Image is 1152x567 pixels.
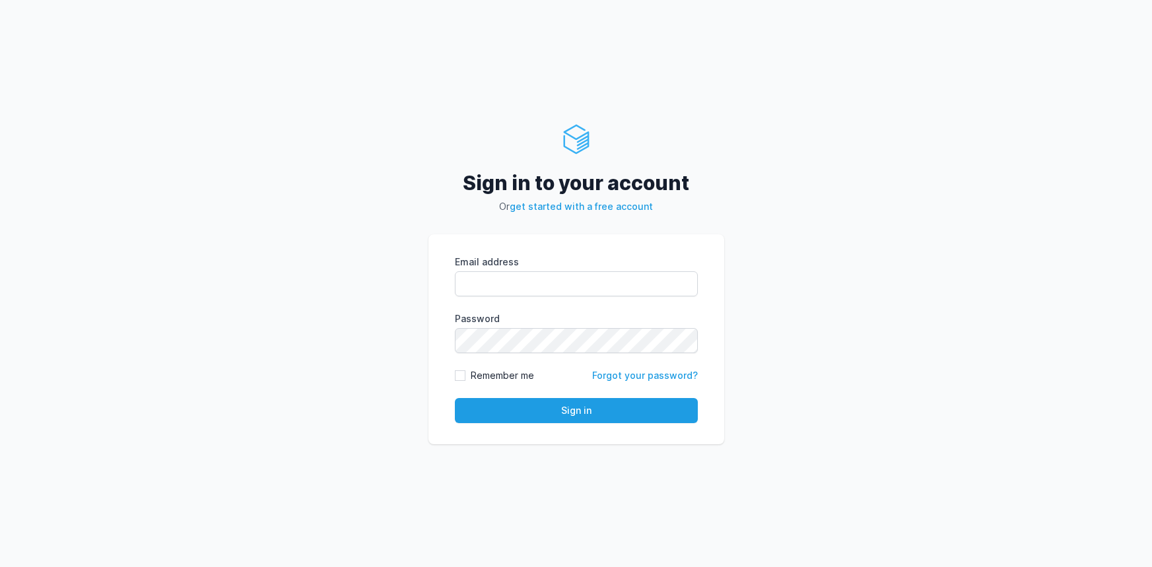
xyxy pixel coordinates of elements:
[455,255,698,269] label: Email address
[455,398,698,423] button: Sign in
[428,200,724,213] p: Or
[455,312,698,325] label: Password
[471,369,534,382] label: Remember me
[592,370,698,381] a: Forgot your password?
[428,171,724,195] h2: Sign in to your account
[560,123,592,155] img: ServerAuth
[510,201,653,212] a: get started with a free account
